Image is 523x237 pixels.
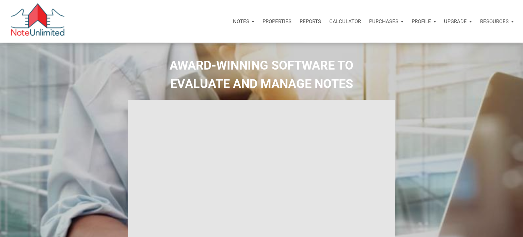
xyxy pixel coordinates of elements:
p: Calculator [329,18,361,25]
p: Resources [480,18,509,25]
a: Properties [258,11,296,32]
button: Resources [476,11,518,32]
button: Purchases [365,11,408,32]
p: Upgrade [444,18,467,25]
button: Reports [296,11,325,32]
p: Reports [300,18,321,25]
p: Purchases [369,18,398,25]
button: Profile [408,11,440,32]
p: Profile [412,18,431,25]
a: Calculator [325,11,365,32]
button: Notes [229,11,258,32]
p: Properties [263,18,291,25]
button: Upgrade [440,11,476,32]
p: Notes [233,18,249,25]
h2: AWARD-WINNING SOFTWARE TO EVALUATE AND MANAGE NOTES [5,56,518,93]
